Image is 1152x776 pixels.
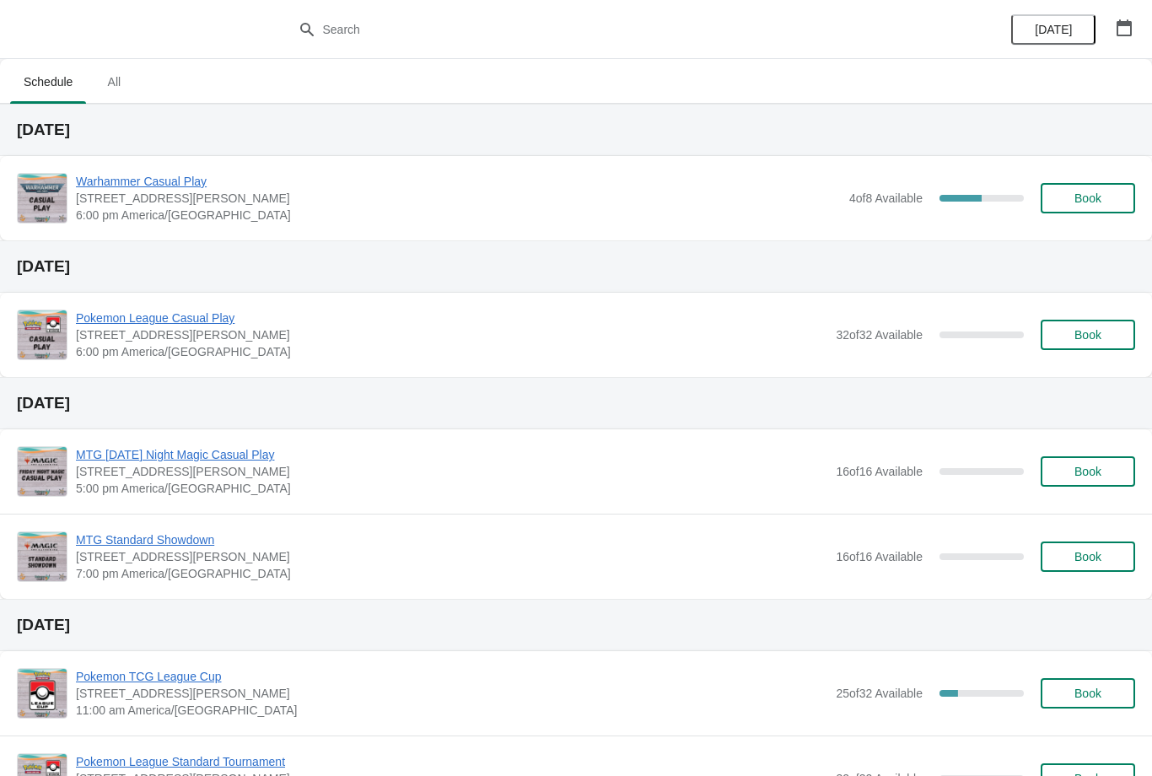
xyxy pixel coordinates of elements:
[1074,191,1101,205] span: Book
[1011,14,1095,45] button: [DATE]
[1074,328,1101,342] span: Book
[76,446,827,463] span: MTG [DATE] Night Magic Casual Play
[93,67,135,97] span: All
[322,14,864,45] input: Search
[1074,550,1101,563] span: Book
[849,191,923,205] span: 4 of 8 Available
[17,258,1135,275] h2: [DATE]
[1074,465,1101,478] span: Book
[17,617,1135,633] h2: [DATE]
[1074,687,1101,700] span: Book
[76,531,827,548] span: MTG Standard Showdown
[836,550,923,563] span: 16 of 16 Available
[76,173,841,190] span: Warhammer Casual Play
[17,395,1135,412] h2: [DATE]
[76,565,827,582] span: 7:00 pm America/[GEOGRAPHIC_DATA]
[18,532,67,581] img: MTG Standard Showdown | 2040 Louetta Rd Ste I Spring, TX 77388 | 7:00 pm America/Chicago
[76,702,827,719] span: 11:00 am America/[GEOGRAPHIC_DATA]
[76,207,841,224] span: 6:00 pm America/[GEOGRAPHIC_DATA]
[76,463,827,480] span: [STREET_ADDRESS][PERSON_NAME]
[1035,23,1072,36] span: [DATE]
[18,447,67,496] img: MTG Friday Night Magic Casual Play | 2040 Louetta Rd Ste I Spring, TX 77388 | 5:00 pm America/Chi...
[1041,183,1135,213] button: Book
[1041,678,1135,709] button: Book
[76,310,827,326] span: Pokemon League Casual Play
[76,326,827,343] span: [STREET_ADDRESS][PERSON_NAME]
[76,668,827,685] span: Pokemon TCG League Cup
[76,548,827,565] span: [STREET_ADDRESS][PERSON_NAME]
[76,480,827,497] span: 5:00 pm America/[GEOGRAPHIC_DATA]
[1041,542,1135,572] button: Book
[836,687,923,700] span: 25 of 32 Available
[1041,456,1135,487] button: Book
[18,310,67,359] img: Pokemon League Casual Play | 2040 Louetta Rd Ste I Spring, TX 77388 | 6:00 pm America/Chicago
[76,343,827,360] span: 6:00 pm America/[GEOGRAPHIC_DATA]
[1041,320,1135,350] button: Book
[76,685,827,702] span: [STREET_ADDRESS][PERSON_NAME]
[76,190,841,207] span: [STREET_ADDRESS][PERSON_NAME]
[17,121,1135,138] h2: [DATE]
[10,67,86,97] span: Schedule
[836,465,923,478] span: 16 of 16 Available
[18,174,67,223] img: Warhammer Casual Play | 2040 Louetta Rd Ste I Spring, TX 77388 | 6:00 pm America/Chicago
[836,328,923,342] span: 32 of 32 Available
[76,753,827,770] span: Pokemon League Standard Tournament
[18,669,67,718] img: Pokemon TCG League Cup | 2040 Louetta Rd Ste I Spring, TX 77388 | 11:00 am America/Chicago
